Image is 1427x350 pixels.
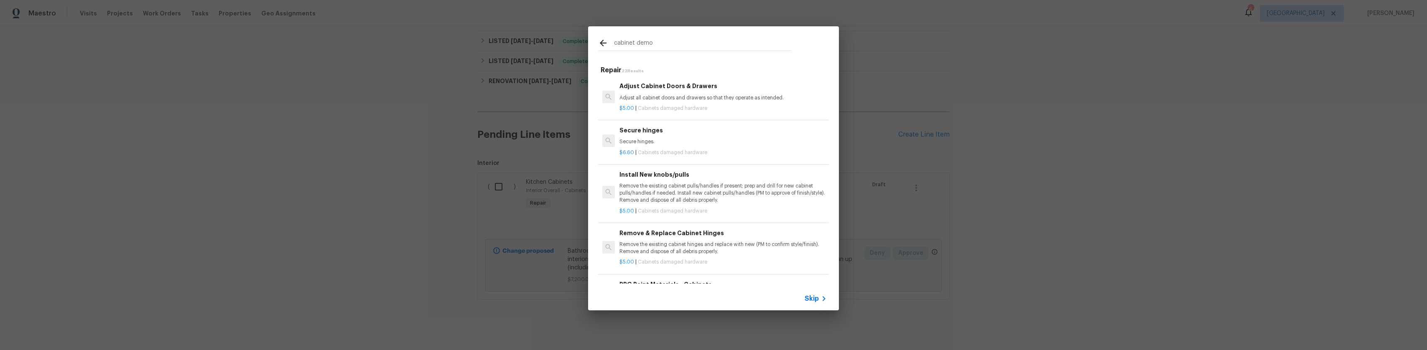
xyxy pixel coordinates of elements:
span: 22 Results [622,69,644,73]
span: $5.00 [619,208,634,213]
input: Search issues or repairs [614,38,791,51]
span: Cabinets damaged hardware [638,150,707,155]
p: | [619,149,827,156]
p: | [619,208,827,215]
span: $6.60 [619,150,634,155]
h6: Remove & Replace Cabinet Hinges [619,228,827,238]
span: Cabinets damaged hardware [638,106,707,111]
p: Remove the existing cabinet hinges and replace with new (PM to confirm style/finish). Remove and ... [619,241,827,255]
span: Cabinets damaged hardware [638,208,707,213]
h6: Adjust Cabinet Doors & Drawers [619,81,827,91]
p: Remove the existing cabinet pulls/handles if present; prep and drill for new cabinet pulls/handle... [619,183,827,204]
span: $5.00 [619,259,634,264]
p: Secure hinges. [619,138,827,145]
span: Skip [805,294,819,303]
p: | [619,105,827,112]
h6: PPG Paint Materials - Cabinets [619,280,827,289]
span: $5.00 [619,106,634,111]
h5: Repair [601,66,829,75]
p: Adjust all cabinet doors and drawers so that they operate as intended. [619,94,827,101]
span: Cabinets damaged hardware [638,259,707,264]
h6: Secure hinges [619,126,827,135]
p: | [619,259,827,266]
h6: Install New knobs/pulls [619,170,827,179]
